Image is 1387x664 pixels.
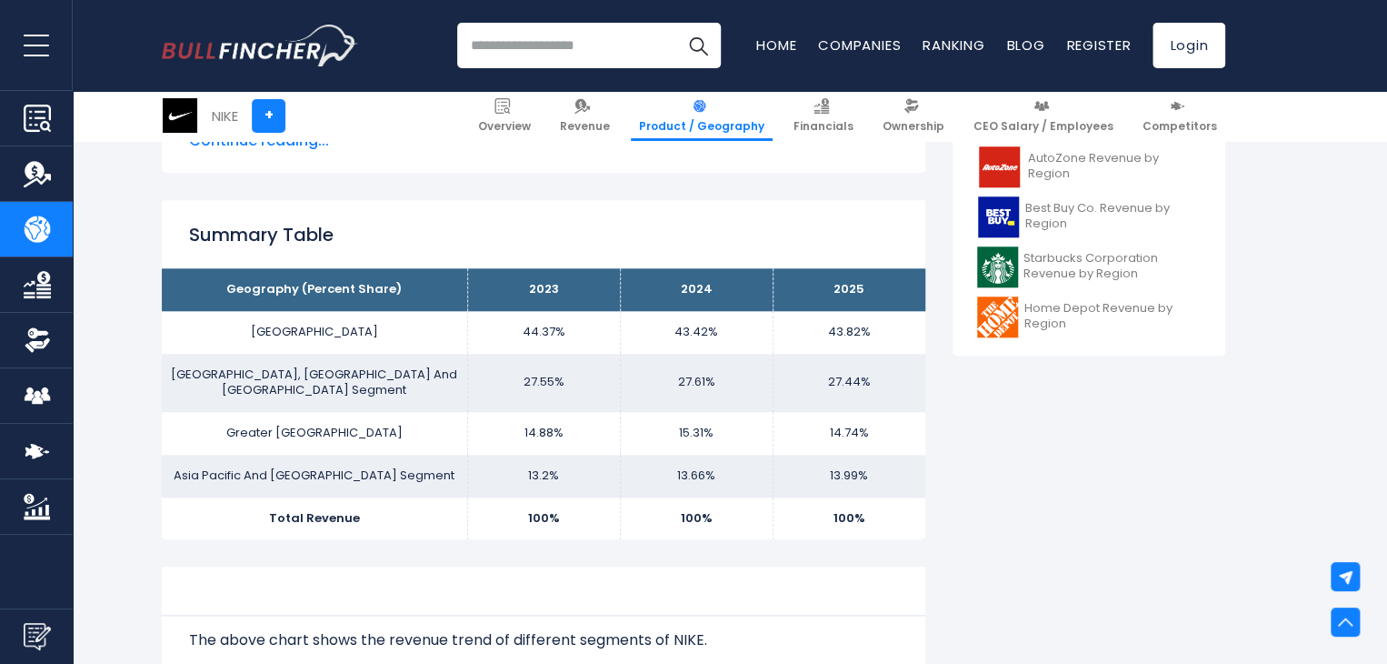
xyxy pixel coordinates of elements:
td: 100% [620,498,773,540]
td: 43.82% [773,311,925,354]
th: 2025 [773,268,925,311]
span: Overview [478,119,531,134]
td: [GEOGRAPHIC_DATA], [GEOGRAPHIC_DATA] And [GEOGRAPHIC_DATA] Segment [162,354,467,412]
td: 13.99% [773,455,925,498]
th: 2024 [620,268,773,311]
td: 15.31% [620,412,773,455]
p: The above chart shows the revenue trend of different segments of NIKE. [189,629,898,651]
img: SBUX logo [977,246,1018,287]
h2: Summary Table [189,221,898,248]
span: Continue reading... [189,130,898,152]
td: [GEOGRAPHIC_DATA] [162,311,467,354]
a: CEO Salary / Employees [965,91,1122,141]
a: Starbucks Corporation Revenue by Region [966,242,1212,292]
a: Blog [1006,35,1044,55]
td: 44.37% [467,311,620,354]
span: Home Depot Revenue by Region [1024,301,1201,332]
span: Ownership [883,119,944,134]
a: Ownership [874,91,953,141]
img: Ownership [24,327,51,354]
a: Login [1153,23,1225,68]
a: Register [1066,35,1131,55]
td: 43.42% [620,311,773,354]
a: Overview [470,91,539,141]
a: Ranking [923,35,984,55]
td: 100% [467,498,620,540]
button: Search [675,23,721,68]
img: BBY logo [977,196,1020,237]
img: NKE logo [163,98,197,133]
th: Geography (Percent Share) [162,268,467,311]
a: Companies [818,35,901,55]
span: Starbucks Corporation Revenue by Region [1023,251,1201,282]
span: AutoZone Revenue by Region [1027,151,1201,182]
span: Revenue [560,119,610,134]
span: Product / Geography [639,119,764,134]
span: Competitors [1143,119,1217,134]
td: 13.66% [620,455,773,498]
td: 27.61% [620,354,773,412]
td: 27.44% [773,354,925,412]
span: Financials [793,119,853,134]
a: Revenue [552,91,618,141]
a: Competitors [1134,91,1225,141]
img: AZO logo [977,146,1022,187]
td: 14.88% [467,412,620,455]
a: Best Buy Co. Revenue by Region [966,192,1212,242]
td: Total Revenue [162,498,467,540]
td: 14.74% [773,412,925,455]
th: 2023 [467,268,620,311]
div: NIKE [212,106,238,126]
a: Home [756,35,796,55]
td: Asia Pacific And [GEOGRAPHIC_DATA] Segment [162,455,467,498]
a: Financials [785,91,862,141]
a: + [252,99,285,133]
a: AutoZone Revenue by Region [966,142,1212,192]
span: CEO Salary / Employees [973,119,1113,134]
td: 100% [773,498,925,540]
img: HD logo [977,297,1019,337]
span: Best Buy Co. Revenue by Region [1025,201,1201,232]
a: Product / Geography [631,91,773,141]
td: Greater [GEOGRAPHIC_DATA] [162,412,467,455]
img: Bullfincher logo [162,25,358,66]
a: Go to homepage [162,25,357,66]
td: 27.55% [467,354,620,412]
td: 13.2% [467,455,620,498]
a: Home Depot Revenue by Region [966,292,1212,342]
